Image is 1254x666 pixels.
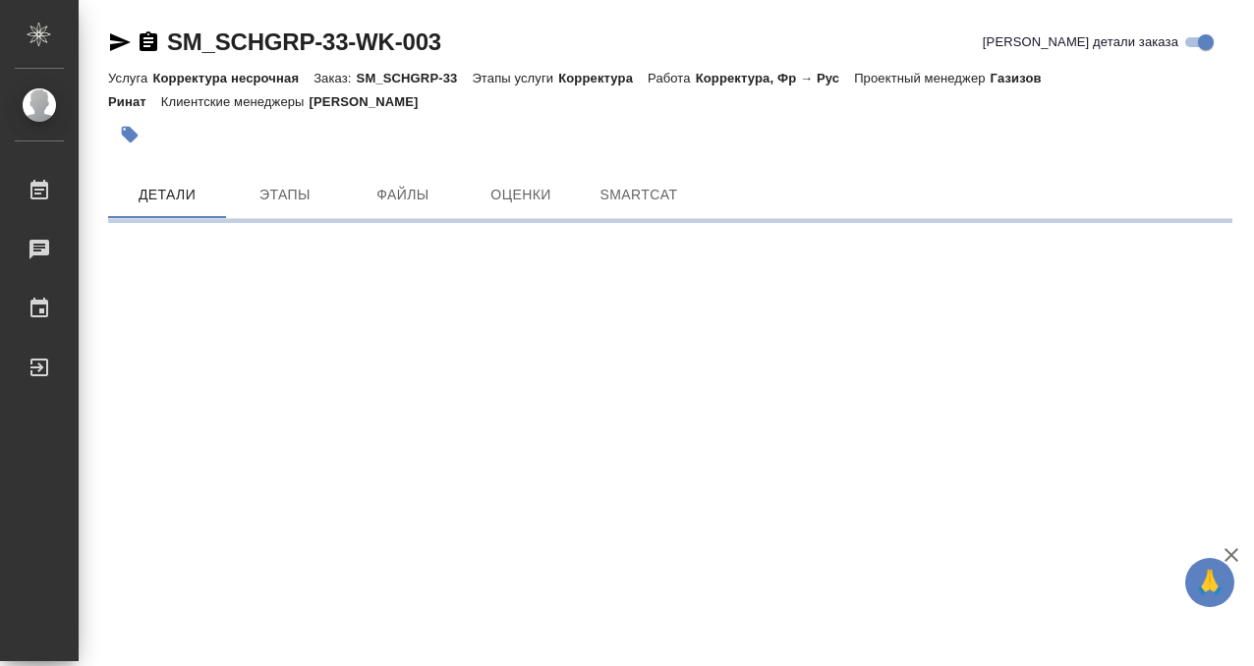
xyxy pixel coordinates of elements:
span: [PERSON_NAME] детали заказа [983,32,1178,52]
button: Добавить тэг [108,113,151,156]
button: 🙏 [1185,558,1234,607]
button: Скопировать ссылку [137,30,160,54]
span: 🙏 [1193,562,1226,603]
span: Этапы [238,183,332,207]
p: Заказ: [313,71,356,85]
a: SM_SCHGRP-33-WK-003 [167,28,441,55]
span: SmartCat [592,183,686,207]
span: Оценки [474,183,568,207]
p: Клиентские менеджеры [161,94,310,109]
p: Услуга [108,71,152,85]
span: Файлы [356,183,450,207]
p: Работа [648,71,696,85]
p: [PERSON_NAME] [310,94,433,109]
p: SM_SCHGRP-33 [357,71,473,85]
p: Корректура несрочная [152,71,313,85]
button: Скопировать ссылку для ЯМессенджера [108,30,132,54]
p: Проектный менеджер [854,71,990,85]
p: Этапы услуги [472,71,558,85]
p: Корректура, Фр → Рус [696,71,855,85]
span: Детали [120,183,214,207]
p: Корректура [558,71,648,85]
